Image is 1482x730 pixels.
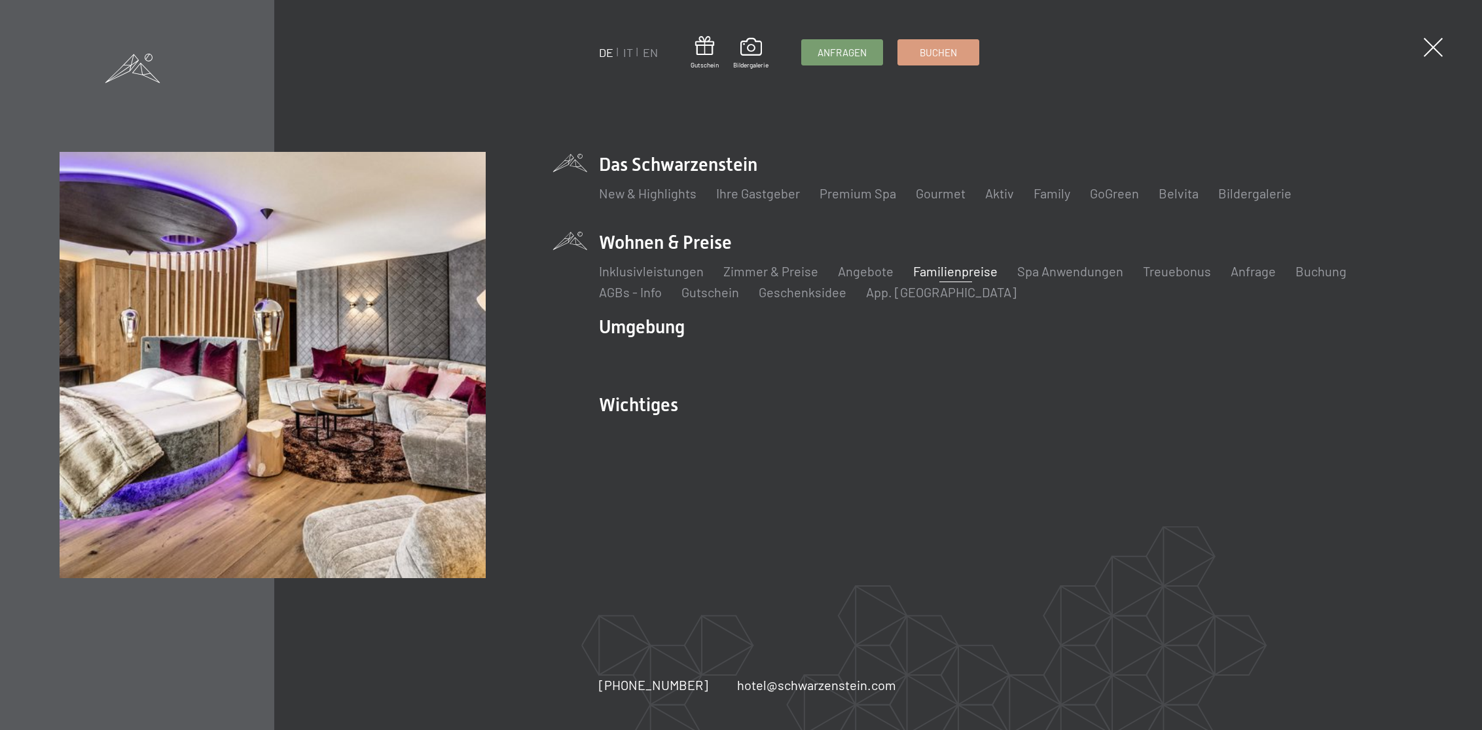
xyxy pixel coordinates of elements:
[866,284,1017,300] a: App. [GEOGRAPHIC_DATA]
[723,263,818,279] a: Zimmer & Preise
[733,60,768,69] span: Bildergalerie
[898,40,979,65] a: Buchen
[599,284,662,300] a: AGBs - Info
[985,185,1014,201] a: Aktiv
[599,676,708,694] a: [PHONE_NUMBER]
[691,36,719,69] a: Gutschein
[1295,263,1346,279] a: Buchung
[1218,185,1292,201] a: Bildergalerie
[818,46,867,60] span: Anfragen
[599,45,613,60] a: DE
[1034,185,1070,201] a: Family
[1159,185,1199,201] a: Belvita
[737,676,896,694] a: hotel@schwarzenstein.com
[599,677,708,693] span: [PHONE_NUMBER]
[838,263,894,279] a: Angebote
[802,40,882,65] a: Anfragen
[1143,263,1211,279] a: Treuebonus
[623,45,633,60] a: IT
[599,263,704,279] a: Inklusivleistungen
[759,284,846,300] a: Geschenksidee
[599,185,696,201] a: New & Highlights
[1017,263,1123,279] a: Spa Anwendungen
[716,185,800,201] a: Ihre Gastgeber
[691,60,719,69] span: Gutschein
[60,152,486,579] img: Wellnesshotel Südtirol SCHWARZENSTEIN - Wellnessurlaub in den Alpen, Wandern und Wellness
[820,185,896,201] a: Premium Spa
[920,46,957,60] span: Buchen
[1231,263,1276,279] a: Anfrage
[913,263,998,279] a: Familienpreise
[643,45,658,60] a: EN
[733,38,768,69] a: Bildergalerie
[681,284,739,300] a: Gutschein
[1090,185,1139,201] a: GoGreen
[916,185,966,201] a: Gourmet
